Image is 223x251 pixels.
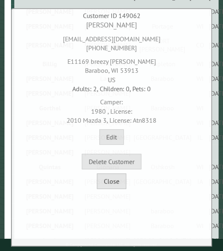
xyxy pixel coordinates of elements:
[14,20,209,30] div: [PERSON_NAME]
[99,129,124,145] button: Edit
[91,107,132,115] span: 1980 , License:
[65,242,158,247] small: © Campground Commander LLC. All rights reserved.
[14,53,209,84] div: E11169 breezy [PERSON_NAME] Baraboo, WI 53913 US
[83,4,132,19] td: [PERSON_NAME]
[67,116,156,124] span: 2010 Mazda 3, License: Atn8318
[14,4,83,19] td: [PERSON_NAME]
[97,173,126,189] button: Close
[14,93,209,125] div: Camper:
[14,11,209,20] div: Customer ID 149062
[14,84,209,93] div: Adults: 2, Children: 0, Pets: 0
[82,154,141,169] button: Delete Customer
[14,30,209,53] div: [EMAIL_ADDRESS][DOMAIN_NAME] [PHONE_NUMBER]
